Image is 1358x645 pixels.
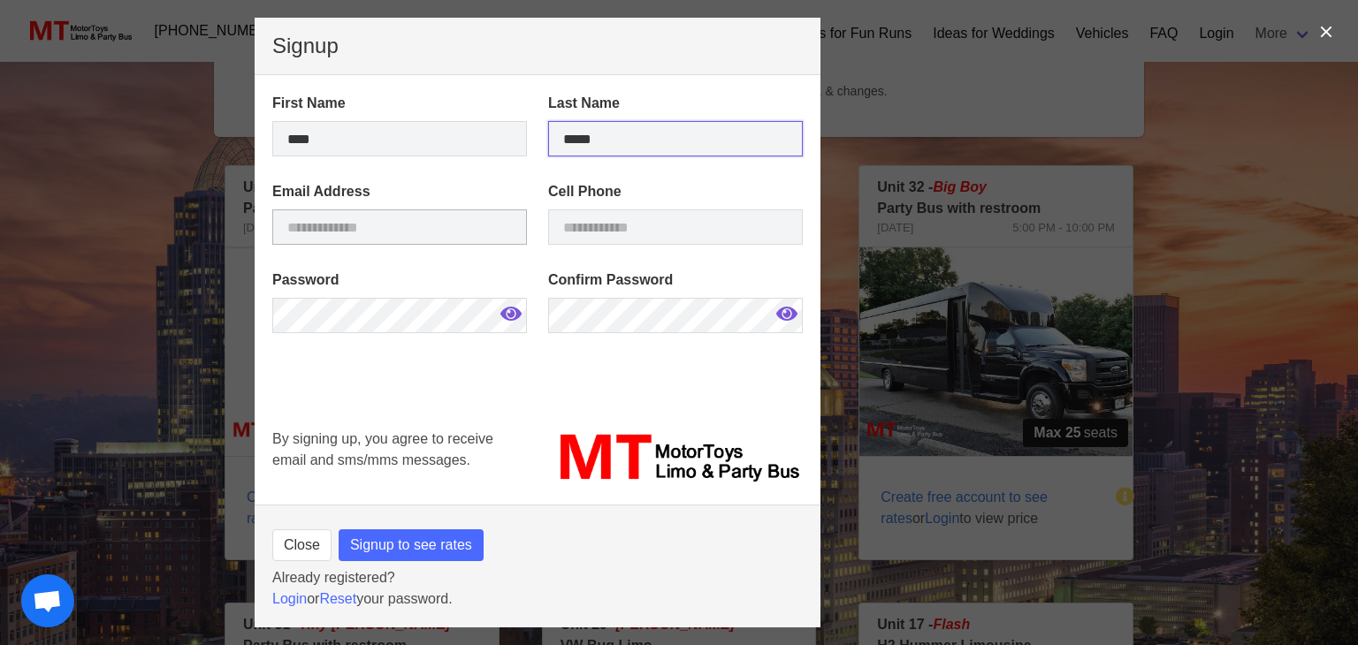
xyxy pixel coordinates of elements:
[262,418,538,497] div: By signing up, you agree to receive email and sms/mms messages.
[272,567,803,588] p: Already registered?
[272,181,527,202] label: Email Address
[339,529,484,561] button: Signup to see rates
[272,93,527,114] label: First Name
[319,591,356,606] a: Reset
[272,358,541,490] iframe: reCAPTCHA
[548,93,803,114] label: Last Name
[272,591,307,606] a: Login
[272,588,803,610] p: or your password.
[548,269,803,291] label: Confirm Password
[272,529,332,561] button: Close
[272,35,803,57] p: Signup
[548,429,803,487] img: MT_logo_name.png
[548,181,803,202] label: Cell Phone
[350,535,472,556] span: Signup to see rates
[21,574,74,627] div: Open chat
[272,269,527,291] label: Password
